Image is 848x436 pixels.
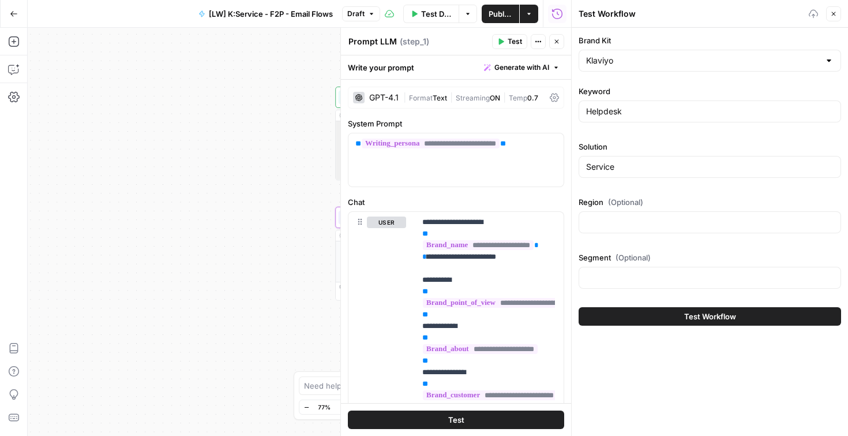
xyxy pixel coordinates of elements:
span: (Optional) [608,196,643,208]
span: Publish [489,8,512,20]
button: Generate with AI [479,60,564,75]
button: Test Workflow [579,307,841,326]
button: [LW] K:Service - F2P - Email Flows [192,5,340,23]
button: Test Data [403,5,459,23]
span: Test Data [421,8,452,20]
button: Test [492,34,527,49]
span: Test [448,414,464,426]
span: [LW] K:Service - F2P - Email Flows [209,8,333,20]
label: Solution [579,141,841,152]
button: user [367,217,406,228]
span: Format [409,94,433,102]
span: Draft [347,9,365,19]
input: Klaviyo [586,55,820,66]
span: 77% [318,403,331,412]
div: Write your prompt [341,55,571,79]
label: Region [579,196,841,208]
span: Generate with AI [494,62,549,73]
span: Test Workflow [684,311,736,322]
button: Publish [482,5,519,23]
label: Chat [348,196,564,208]
span: ( step_1 ) [400,36,429,47]
label: Brand Kit [579,35,841,46]
textarea: Prompt LLM [348,36,397,47]
span: Text [433,94,447,102]
span: 0.7 [527,94,538,102]
span: Temp [509,94,527,102]
label: Segment [579,252,841,263]
span: | [447,91,456,103]
button: Test [348,411,564,429]
span: Test [508,36,522,47]
label: System Prompt [348,118,564,129]
button: Draft [342,6,380,21]
span: (Optional) [616,252,651,263]
span: | [403,91,409,103]
div: GPT-4.1 [369,94,399,102]
span: ON [490,94,500,102]
span: | [500,91,509,103]
label: Keyword [579,85,841,97]
span: Streaming [456,94,490,102]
